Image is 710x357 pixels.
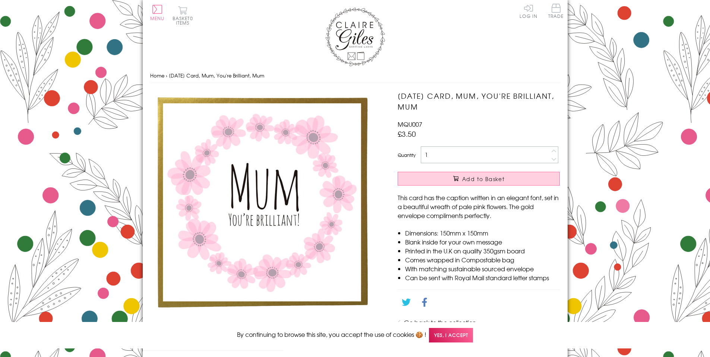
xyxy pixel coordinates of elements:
button: Basket0 items [173,6,193,25]
a: Home [150,72,164,79]
span: Add to Basket [462,175,505,183]
li: Blank inside for your own message [405,237,560,246]
li: Printed in the U.K on quality 350gsm board [405,246,560,255]
li: With matching sustainable sourced envelope [405,264,560,273]
button: Menu [150,5,165,20]
h1: [DATE] Card, Mum, You're Brilliant, Mum [398,91,560,112]
img: Claire Giles Greetings Cards [325,7,385,66]
li: Dimensions: 150mm x 150mm [405,228,560,237]
span: Yes, I accept [429,328,473,342]
span: Trade [548,4,564,18]
nav: breadcrumbs [150,68,560,83]
a: Trade [548,4,564,20]
li: Can be sent with Royal Mail standard letter stamps [405,273,560,282]
a: Go back to the collection [404,318,476,327]
a: Log In [520,4,537,18]
li: Comes wrapped in Compostable bag [405,255,560,264]
span: Menu [150,15,165,22]
span: £3.50 [398,129,416,139]
button: Add to Basket [398,172,560,186]
span: 0 items [176,15,193,26]
img: Mother's Day Card, Mum, You're Brilliant, Mum [150,91,374,314]
label: Quantity [398,152,416,158]
p: This card has the caption written in an elegant font, set in a beautiful wreath of pale pink flow... [398,193,560,220]
span: › [166,72,167,79]
span: [DATE] Card, Mum, You're Brilliant, Mum [169,72,264,79]
span: MQU007 [398,120,422,129]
